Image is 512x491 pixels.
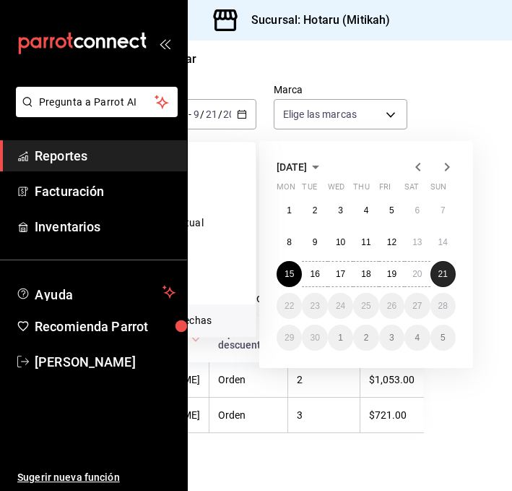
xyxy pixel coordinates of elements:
button: September 26, 2025 [379,293,404,319]
button: October 3, 2025 [379,325,404,351]
button: Ver descuentos [217,291,299,316]
button: [DATE] [277,158,324,176]
abbr: September 18, 2025 [361,269,370,279]
abbr: October 1, 2025 [338,333,343,343]
button: September 29, 2025 [277,325,302,351]
button: September 6, 2025 [404,197,430,223]
button: September 17, 2025 [328,261,353,287]
th: Orden [209,398,288,433]
button: September 24, 2025 [328,293,353,319]
button: October 5, 2025 [430,325,456,351]
abbr: September 3, 2025 [338,205,343,215]
abbr: September 11, 2025 [361,237,370,247]
abbr: October 3, 2025 [389,333,394,343]
span: Facturación [35,182,175,201]
button: September 15, 2025 [277,261,302,287]
abbr: September 1, 2025 [287,205,292,215]
button: September 19, 2025 [379,261,404,287]
abbr: September 5, 2025 [389,205,394,215]
abbr: September 12, 2025 [387,237,396,247]
span: - [188,108,191,120]
button: October 1, 2025 [328,325,353,351]
button: September 22, 2025 [277,293,302,319]
button: September 11, 2025 [353,229,378,255]
h3: Sucursal: Hotaru (Mitikah) [240,12,390,29]
abbr: September 13, 2025 [412,237,422,247]
span: Ayer [135,183,244,198]
th: Orden [209,362,288,398]
abbr: Tuesday [302,182,316,197]
abbr: September 7, 2025 [441,205,446,215]
span: / [218,108,222,120]
abbr: September 14, 2025 [438,237,448,247]
button: September 2, 2025 [302,197,327,223]
abbr: Friday [379,182,391,197]
button: September 9, 2025 [302,229,327,255]
button: September 4, 2025 [353,197,378,223]
abbr: Wednesday [328,182,344,197]
span: / [200,108,204,120]
span: [PERSON_NAME] [35,352,175,372]
abbr: September 16, 2025 [310,269,319,279]
abbr: September 6, 2025 [415,205,420,215]
th: $721.00 [360,398,438,433]
abbr: September 24, 2025 [336,301,345,311]
th: 2 [288,362,360,398]
button: September 13, 2025 [404,229,430,255]
button: September 28, 2025 [430,293,456,319]
button: September 14, 2025 [430,229,456,255]
button: September 3, 2025 [328,197,353,223]
th: $1,053.00 [360,362,438,398]
abbr: September 8, 2025 [287,237,292,247]
span: Semana actual [135,215,244,231]
span: Mes actual [135,248,244,263]
abbr: October 5, 2025 [441,333,446,343]
button: September 25, 2025 [353,293,378,319]
span: Inventarios [35,217,175,236]
input: ---- [222,108,247,120]
button: September 23, 2025 [302,293,327,319]
abbr: September 28, 2025 [438,301,448,311]
button: September 20, 2025 [404,261,430,287]
button: September 1, 2025 [277,197,302,223]
abbr: September 2, 2025 [313,205,318,215]
button: September 27, 2025 [404,293,430,319]
span: Año actual [135,281,244,296]
abbr: September 23, 2025 [310,301,319,311]
button: open_drawer_menu [159,38,170,49]
th: 3 [288,398,360,433]
abbr: September 19, 2025 [387,269,396,279]
button: September 16, 2025 [302,261,327,287]
button: October 2, 2025 [353,325,378,351]
abbr: September 26, 2025 [387,301,396,311]
button: September 5, 2025 [379,197,404,223]
abbr: September 9, 2025 [313,237,318,247]
abbr: October 4, 2025 [415,333,420,343]
span: Sugerir nueva función [17,470,175,485]
button: September 18, 2025 [353,261,378,287]
span: Tipo de descuento [218,328,279,351]
abbr: September 21, 2025 [438,269,448,279]
button: September 21, 2025 [430,261,456,287]
abbr: September 15, 2025 [285,269,294,279]
input: -- [205,108,218,120]
abbr: September 10, 2025 [336,237,345,247]
abbr: September 27, 2025 [412,301,422,311]
abbr: September 4, 2025 [364,205,369,215]
abbr: September 17, 2025 [336,269,345,279]
span: Pregunta a Parrot AI [39,95,155,110]
span: Ayuda [35,283,157,301]
button: October 4, 2025 [404,325,430,351]
button: September 7, 2025 [430,197,456,223]
button: September 8, 2025 [277,229,302,255]
button: September 12, 2025 [379,229,404,255]
abbr: October 2, 2025 [364,333,369,343]
button: Pregunta a Parrot AI [16,87,178,117]
label: Fecha [123,85,256,95]
button: September 30, 2025 [302,325,327,351]
abbr: September 22, 2025 [285,301,294,311]
abbr: September 29, 2025 [285,333,294,343]
abbr: Monday [277,182,295,197]
span: Recomienda Parrot [35,317,175,336]
label: Marca [274,85,407,95]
